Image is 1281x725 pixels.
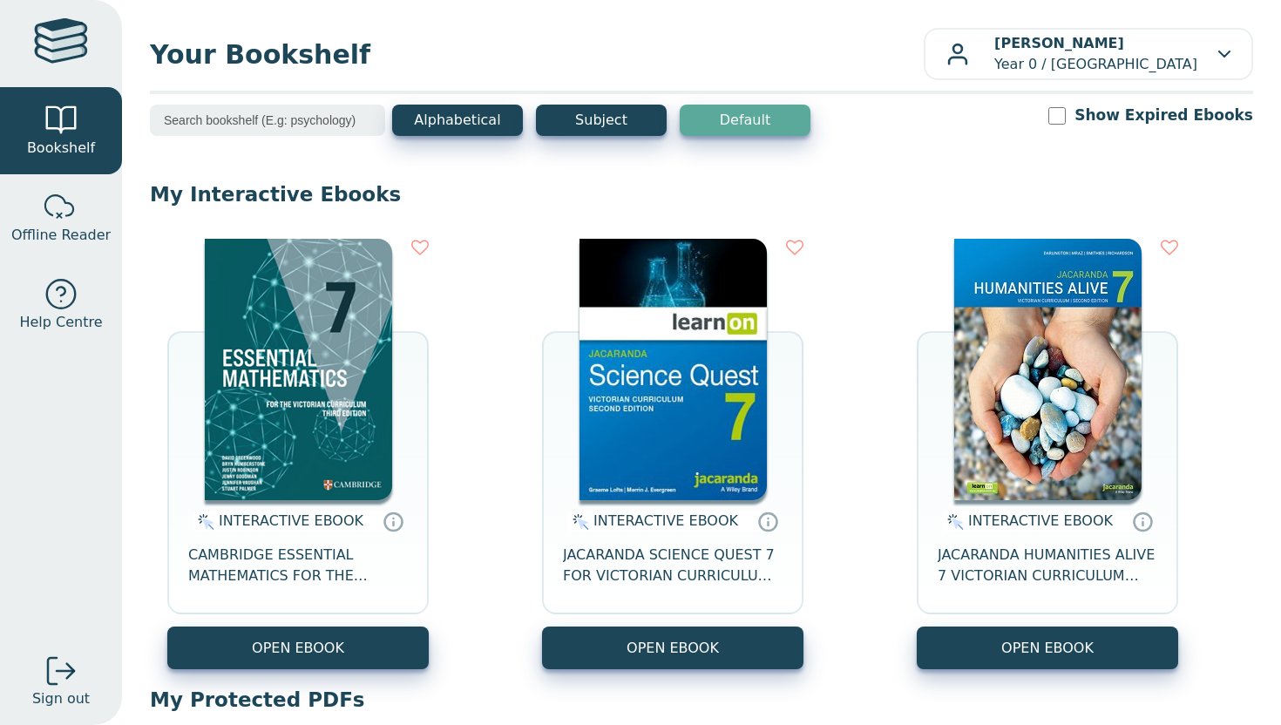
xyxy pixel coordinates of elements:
img: 429ddfad-7b91-e911-a97e-0272d098c78b.jpg [954,239,1142,500]
a: Interactive eBooks are accessed online via the publisher’s portal. They contain interactive resou... [757,511,778,532]
span: INTERACTIVE EBOOK [593,512,738,529]
a: Interactive eBooks are accessed online via the publisher’s portal. They contain interactive resou... [383,511,403,532]
span: Your Bookshelf [150,35,924,74]
span: CAMBRIDGE ESSENTIAL MATHEMATICS FOR THE VICTORIAN CURRICULUM YEAR 7 EBOOK 3E [188,545,408,586]
p: My Interactive Ebooks [150,181,1253,207]
button: [PERSON_NAME]Year 0 / [GEOGRAPHIC_DATA] [924,28,1253,80]
button: Default [680,105,810,136]
button: Subject [536,105,667,136]
p: Year 0 / [GEOGRAPHIC_DATA] [994,33,1197,75]
button: OPEN EBOOK [917,627,1178,669]
span: Offline Reader [11,225,111,246]
p: My Protected PDFs [150,687,1253,713]
button: OPEN EBOOK [542,627,803,669]
img: 329c5ec2-5188-ea11-a992-0272d098c78b.jpg [579,239,767,500]
span: Sign out [32,688,90,709]
button: OPEN EBOOK [167,627,429,669]
input: Search bookshelf (E.g: psychology) [150,105,385,136]
label: Show Expired Ebooks [1074,105,1253,126]
a: Interactive eBooks are accessed online via the publisher’s portal. They contain interactive resou... [1132,511,1153,532]
span: INTERACTIVE EBOOK [968,512,1113,529]
img: interactive.svg [942,512,964,532]
img: interactive.svg [193,512,214,532]
span: JACARANDA SCIENCE QUEST 7 FOR VICTORIAN CURRICULUM LEARNON 2E EBOOK [563,545,783,586]
span: JACARANDA HUMANITIES ALIVE 7 VICTORIAN CURRICULUM LEARNON EBOOK 2E [938,545,1157,586]
b: [PERSON_NAME] [994,35,1124,51]
span: Bookshelf [27,138,95,159]
button: Alphabetical [392,105,523,136]
img: interactive.svg [567,512,589,532]
span: Help Centre [19,312,102,333]
img: a4cdec38-c0cf-47c5-bca4-515c5eb7b3e9.png [205,239,392,500]
span: INTERACTIVE EBOOK [219,512,363,529]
